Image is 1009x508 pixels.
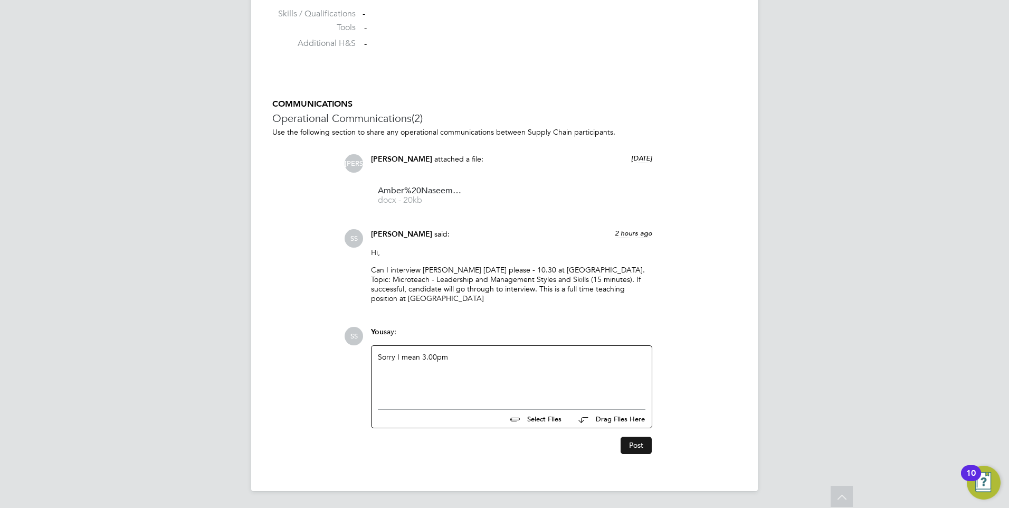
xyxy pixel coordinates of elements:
span: (2) [412,111,423,125]
span: [PERSON_NAME] [371,230,432,239]
span: - [364,23,367,33]
span: Amber%20Naseem%20-%20CV [378,187,462,195]
span: docx - 20kb [378,196,462,204]
button: Open Resource Center, 10 new notifications [967,466,1001,500]
button: Post [621,437,652,454]
p: Hi, [371,248,652,257]
span: 2 hours ago [615,229,652,238]
span: You [371,327,384,336]
a: Amber%20Naseem%20-%20CV docx - 20kb [378,187,462,204]
span: - [364,39,367,49]
p: Can I interview [PERSON_NAME] [DATE] please - 10.30 at [GEOGRAPHIC_DATA]. Topic: Microteach - Lea... [371,265,652,304]
p: Use the following section to share any operational communications between Supply Chain participants. [272,127,737,137]
label: Tools [272,22,356,33]
label: Skills / Qualifications [272,8,356,20]
span: said: [434,229,450,239]
h5: COMMUNICATIONS [272,99,737,110]
span: attached a file: [434,154,483,164]
span: SS [345,327,363,345]
label: Additional H&S [272,38,356,49]
span: SS [345,229,363,248]
div: - [363,8,737,20]
span: [DATE] [631,154,652,163]
div: Sorry I mean 3.00pm [378,352,645,398]
span: [PERSON_NAME] [371,155,432,164]
div: say: [371,327,652,345]
button: Drag Files Here [570,408,645,430]
span: [PERSON_NAME] [345,154,363,173]
div: 10 [966,473,976,487]
h3: Operational Communications [272,111,737,125]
